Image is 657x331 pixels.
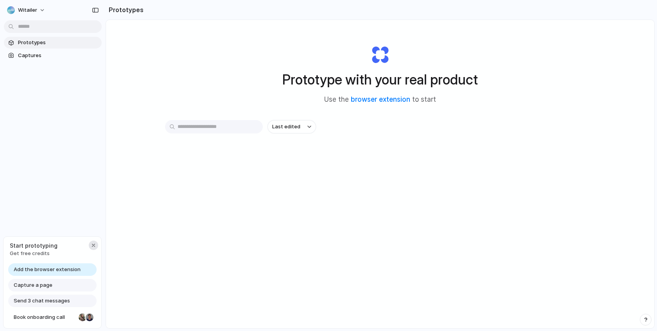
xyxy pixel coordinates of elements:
span: Prototypes [18,39,99,47]
a: Prototypes [4,37,102,49]
span: Add the browser extension [14,266,81,273]
span: Captures [18,52,99,59]
span: Capture a page [14,281,52,289]
div: Nicole Kubica [78,313,87,322]
button: Witailer [4,4,49,16]
a: browser extension [351,95,410,103]
a: Captures [4,50,102,61]
div: Christian Iacullo [85,313,94,322]
a: Book onboarding call [8,311,97,324]
span: Witailer [18,6,37,14]
span: Use the to start [324,95,436,105]
span: Get free credits [10,250,57,257]
h2: Prototypes [106,5,144,14]
span: Book onboarding call [14,313,75,321]
span: Start prototyping [10,241,57,250]
span: Send 3 chat messages [14,297,70,305]
button: Last edited [267,120,316,133]
h1: Prototype with your real product [282,69,478,90]
span: Last edited [272,123,300,131]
